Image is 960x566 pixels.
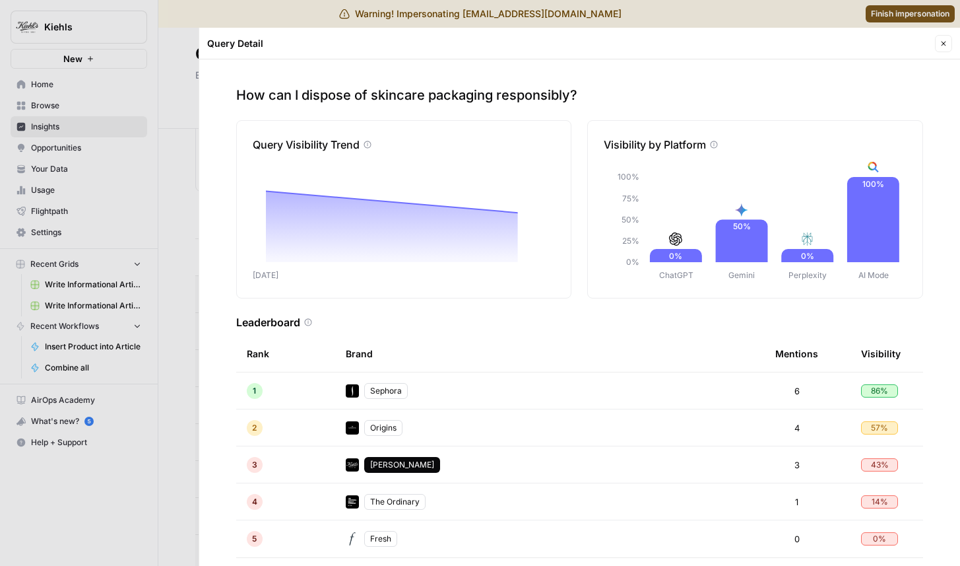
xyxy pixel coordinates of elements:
span: 1 [795,495,798,509]
span: 0 % [873,533,886,545]
text: 0% [801,251,814,261]
p: How can I dispose of skincare packaging responsibly? [236,86,923,104]
img: iyf52qbr2kjxje2aa13p9uwsty6r [346,421,359,435]
tspan: ChatGPT [659,270,693,280]
img: ruytc0whdj7w7uz4x1a74ro20ito [346,532,359,546]
p: Query Visibility Trend [253,137,360,153]
span: 5 [252,533,257,545]
div: Visibility [861,336,901,372]
div: Origins [364,420,402,436]
div: [PERSON_NAME] [364,457,440,473]
span: 86 % [871,385,888,397]
span: 2 [252,422,257,434]
text: 100% [862,179,884,189]
img: skxh7abcdwi8iv7ermrn0o1mg0dt [346,384,359,398]
img: lbzhdkgn1ruc4m4z5mjfsqir60oh [346,458,359,472]
div: Rank [247,336,269,372]
tspan: 100% [618,172,639,182]
tspan: 75% [622,194,639,203]
span: 3 [252,459,257,471]
h3: Leaderboard [236,314,300,330]
span: 0 [794,532,800,546]
tspan: AI Mode [858,270,889,280]
tspan: 50% [622,215,639,225]
div: Mentions [775,336,818,372]
div: Brand [346,336,754,372]
text: 0% [670,251,683,261]
span: 4 [794,421,800,435]
img: 1t0k3rxub7xjuwm09mezwmq6ezdv [346,495,359,509]
span: 4 [252,496,257,508]
span: 3 [794,458,800,472]
tspan: 25% [622,236,639,246]
span: 43 % [871,459,889,471]
tspan: 0% [626,257,639,267]
span: 14 % [872,496,888,508]
p: Visibility by Platform [604,137,706,153]
tspan: Gemini [729,270,755,280]
span: 1 [253,385,256,397]
div: Query Detail [207,37,931,50]
text: 50% [733,221,751,231]
div: Fresh [364,531,397,547]
tspan: [DATE] [253,270,278,280]
span: 6 [794,384,800,398]
div: Sephora [364,383,408,399]
tspan: Perplexity [788,270,827,280]
span: 57 % [871,422,888,434]
div: The Ordinary [364,494,426,510]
